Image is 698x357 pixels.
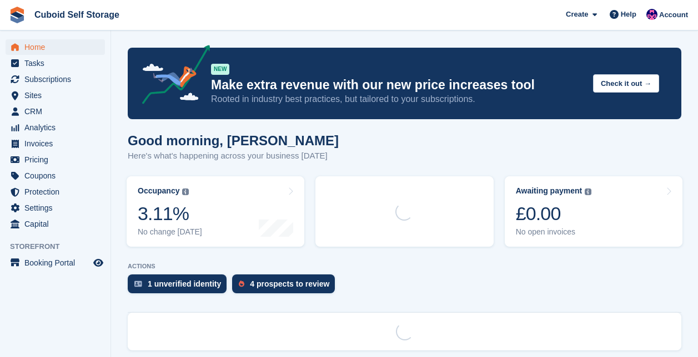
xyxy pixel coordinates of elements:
[92,256,105,269] a: Preview store
[138,227,202,237] div: No change [DATE]
[24,152,91,167] span: Pricing
[24,255,91,271] span: Booking Portal
[211,93,584,105] p: Rooted in industry best practices, but tailored to your subscriptions.
[211,64,229,75] div: NEW
[10,241,111,252] span: Storefront
[6,39,105,55] a: menu
[24,72,91,87] span: Subscriptions
[24,136,91,151] span: Invoices
[593,74,659,93] button: Check it out →
[24,216,91,232] span: Capital
[232,274,340,299] a: 4 prospects to review
[621,9,636,20] span: Help
[516,227,592,237] div: No open invoices
[6,104,105,119] a: menu
[133,45,210,108] img: price-adjustments-announcement-icon-8257ccfd72463d97f412b2fc003d46551f7dbcb40ab6d574587a9cd5c0d94...
[30,6,124,24] a: Cuboid Self Storage
[250,279,329,288] div: 4 prospects to review
[9,7,26,23] img: stora-icon-8386f47178a22dfd0bd8f6a31ec36ba5ce8667c1dd55bd0f319d3a0aa187defe.svg
[6,184,105,200] a: menu
[646,9,657,20] img: Gurpreet Dev
[138,202,202,225] div: 3.11%
[128,274,232,299] a: 1 unverified identity
[211,77,584,93] p: Make extra revenue with our new price increases tool
[6,88,105,103] a: menu
[128,150,339,162] p: Here's what's happening across your business [DATE]
[182,188,189,195] img: icon-info-grey-7440780725fd019a000dd9b08b2336e03edf1995a4989e88bcd33f0948082b44.svg
[6,200,105,216] a: menu
[24,88,91,103] span: Sites
[148,279,221,288] div: 1 unverified identity
[24,168,91,183] span: Coupons
[6,255,105,271] a: menu
[6,152,105,167] a: menu
[585,188,591,195] img: icon-info-grey-7440780725fd019a000dd9b08b2336e03edf1995a4989e88bcd33f0948082b44.svg
[6,55,105,71] a: menu
[516,202,592,225] div: £0.00
[24,200,91,216] span: Settings
[128,133,339,148] h1: Good morning, [PERSON_NAME]
[134,280,142,287] img: verify_identity-adf6edd0f0f0b5bbfe63781bf79b02c33cf7c696d77639b501bdc392416b5a36.svg
[24,55,91,71] span: Tasks
[127,176,304,247] a: Occupancy 3.11% No change [DATE]
[659,9,688,21] span: Account
[239,280,244,287] img: prospect-51fa495bee0391a8d652442698ab0144808aea92771e9ea1ae160a38d050c398.svg
[6,168,105,183] a: menu
[138,186,179,196] div: Occupancy
[6,120,105,135] a: menu
[516,186,582,196] div: Awaiting payment
[6,216,105,232] a: menu
[24,39,91,55] span: Home
[6,72,105,87] a: menu
[24,120,91,135] span: Analytics
[128,263,681,270] p: ACTIONS
[6,136,105,151] a: menu
[24,104,91,119] span: CRM
[24,184,91,200] span: Protection
[566,9,588,20] span: Create
[505,176,682,247] a: Awaiting payment £0.00 No open invoices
